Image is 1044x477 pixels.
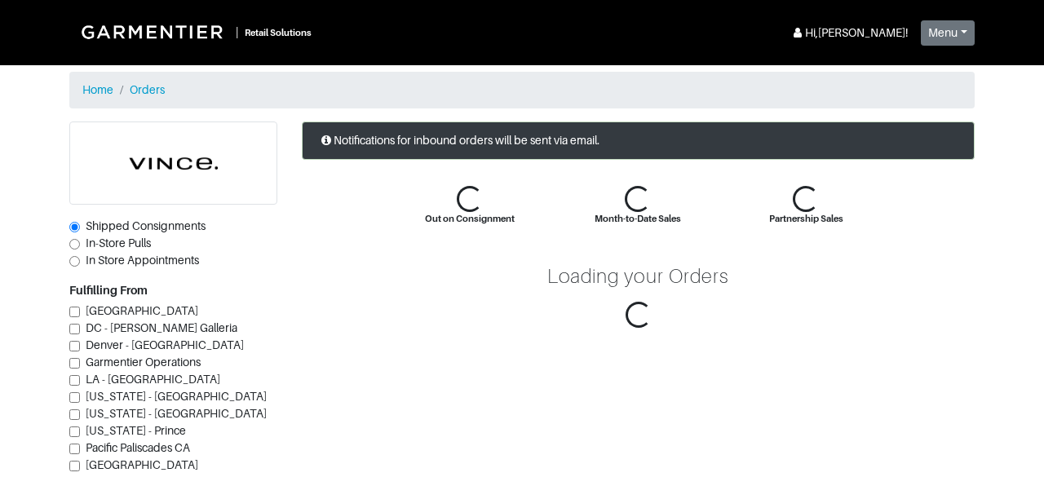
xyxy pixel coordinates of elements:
label: Fulfilling From [69,282,148,299]
span: [GEOGRAPHIC_DATA] [86,458,198,471]
input: DC - [PERSON_NAME] Galleria [69,324,80,334]
span: Pacific Paliscades CA [86,441,190,454]
div: Loading your Orders [547,265,729,289]
span: Denver - [GEOGRAPHIC_DATA] [86,338,244,351]
span: DC - [PERSON_NAME] Galleria [86,321,237,334]
small: Retail Solutions [245,28,312,38]
input: LA - [GEOGRAPHIC_DATA] [69,375,80,386]
input: [GEOGRAPHIC_DATA] [69,461,80,471]
span: LA - [GEOGRAPHIC_DATA] [86,373,220,386]
button: Menu [921,20,975,46]
input: Denver - [GEOGRAPHIC_DATA] [69,341,80,351]
span: [US_STATE] - [GEOGRAPHIC_DATA] [86,407,267,420]
span: [US_STATE] - Prince [86,424,186,437]
a: |Retail Solutions [69,13,318,51]
span: In-Store Pulls [86,236,151,250]
input: Garmentier Operations [69,358,80,369]
input: [GEOGRAPHIC_DATA] [69,307,80,317]
div: | [236,24,238,41]
input: Pacific Paliscades CA [69,444,80,454]
input: In-Store Pulls [69,239,80,250]
span: Shipped Consignments [86,219,206,232]
div: Out on Consignment [425,212,515,226]
div: Notifications for inbound orders will be sent via email. [302,121,975,160]
input: In Store Appointments [69,256,80,267]
input: [US_STATE] - Prince [69,426,80,437]
a: Home [82,83,113,96]
span: [GEOGRAPHIC_DATA] [86,304,198,317]
input: [US_STATE] - [GEOGRAPHIC_DATA] [69,392,80,403]
div: Partnership Sales [769,212,843,226]
img: Garmentier [73,16,236,47]
span: [US_STATE] - [GEOGRAPHIC_DATA] [86,390,267,403]
div: Month-to-Date Sales [595,212,681,226]
span: Garmentier Operations [86,356,201,369]
img: cyAkLTq7csKWtL9WARqkkVaF.png [70,122,276,204]
nav: breadcrumb [69,72,975,108]
input: Shipped Consignments [69,222,80,232]
span: In Store Appointments [86,254,199,267]
input: [US_STATE] - [GEOGRAPHIC_DATA] [69,409,80,420]
div: Hi, [PERSON_NAME] ! [790,24,908,42]
a: Orders [130,83,165,96]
